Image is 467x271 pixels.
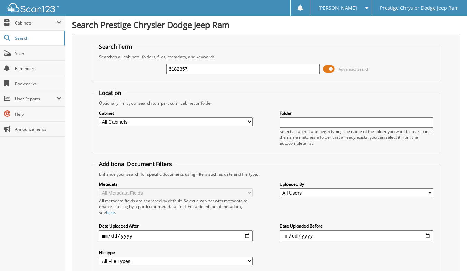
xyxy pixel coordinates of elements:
label: Date Uploaded After [99,223,252,229]
span: Help [15,111,61,117]
div: Optionally limit your search to a particular cabinet or folder [96,100,437,106]
span: [PERSON_NAME] [318,6,357,10]
span: Search [15,35,60,41]
span: Reminders [15,66,61,71]
label: File type [99,250,252,255]
div: Select a cabinet and begin typing the name of the folder you want to search in. If the name match... [280,128,433,146]
span: Prestige Chrysler Dodge Jeep Ram [380,6,459,10]
div: Searches all cabinets, folders, files, metadata, and keywords [96,54,437,60]
legend: Search Term [96,43,136,50]
span: Announcements [15,126,61,132]
label: Metadata [99,181,252,187]
span: Cabinets [15,20,57,26]
div: Enhance your search for specific documents using filters such as date and file type. [96,171,437,177]
iframe: Chat Widget [432,238,467,271]
label: Folder [280,110,433,116]
span: Bookmarks [15,81,61,87]
label: Cabinet [99,110,252,116]
legend: Additional Document Filters [96,160,175,168]
a: here [106,210,115,215]
span: Advanced Search [339,67,369,72]
label: Uploaded By [280,181,433,187]
span: Scan [15,50,61,56]
label: Date Uploaded Before [280,223,433,229]
h1: Search Prestige Chrysler Dodge Jeep Ram [72,19,460,30]
img: scan123-logo-white.svg [7,3,59,12]
div: All metadata fields are searched by default. Select a cabinet with metadata to enable filtering b... [99,198,252,215]
input: end [280,230,433,241]
input: start [99,230,252,241]
legend: Location [96,89,125,97]
span: User Reports [15,96,57,102]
